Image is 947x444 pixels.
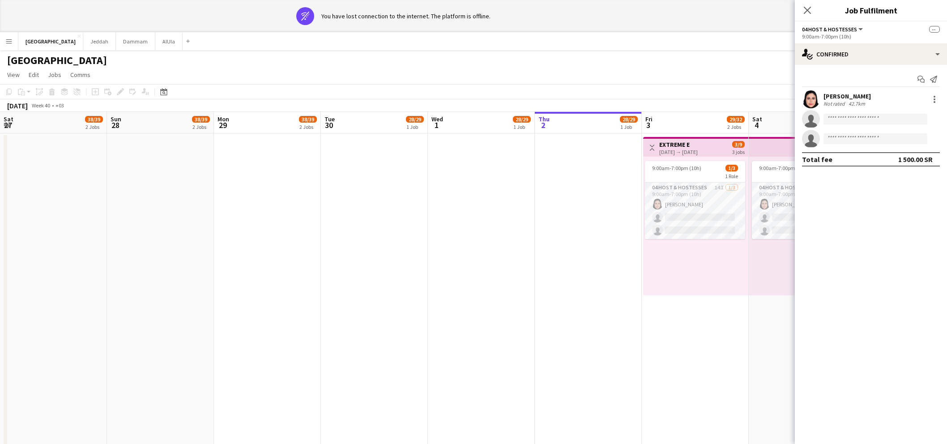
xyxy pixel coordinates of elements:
button: AlUla [155,33,183,50]
div: Not rated [823,100,847,107]
div: 2 Jobs [299,124,316,130]
span: 28/29 [620,116,638,123]
div: Confirmed [795,43,947,65]
span: Sun [111,115,121,123]
div: 1 Job [620,124,637,130]
span: Comms [70,71,90,79]
span: 38/39 [192,116,210,123]
span: 1/3 [725,165,738,171]
div: You have lost connection to the internet. The platform is offline. [321,12,491,20]
span: Tue [324,115,335,123]
span: 38/39 [299,116,317,123]
button: [GEOGRAPHIC_DATA] [18,33,83,50]
span: Jobs [48,71,61,79]
span: -- [929,26,940,33]
span: Sat [752,115,762,123]
a: Comms [67,69,94,81]
span: 29/32 [727,116,745,123]
div: 2 Jobs [727,124,744,130]
span: 3 [644,120,653,130]
app-job-card: 9:00am-7:00pm (10h)1/31 Role04 Host & Hostesses14I1/39:00am-7:00pm (10h)[PERSON_NAME] [752,161,852,239]
span: Sat [4,115,13,123]
span: 28/29 [513,116,531,123]
button: Dammam [116,33,155,50]
span: Thu [538,115,550,123]
div: 1 Job [406,124,423,130]
h1: [GEOGRAPHIC_DATA] [7,54,107,67]
button: Jeddah [83,33,116,50]
div: [DATE] [7,101,28,110]
span: 38/39 [85,116,103,123]
span: 2 [537,120,550,130]
span: 9:00am-7:00pm (10h) [759,165,808,171]
h3: Job Fulfilment [795,4,947,16]
app-card-role: 04 Host & Hostesses14I1/39:00am-7:00pm (10h)[PERSON_NAME] [752,183,852,239]
span: 28 [109,120,121,130]
div: 3 jobs [732,148,745,155]
div: 1 Job [513,124,530,130]
span: 30 [323,120,335,130]
span: View [7,71,20,79]
span: 27 [2,120,13,130]
span: 9:00am-7:00pm (10h) [652,165,701,171]
span: 4 [751,120,762,130]
div: 9:00am-7:00pm (10h) [802,33,940,40]
span: 1 [430,120,443,130]
span: Wed [431,115,443,123]
span: 3/9 [732,141,745,148]
div: [PERSON_NAME] [823,92,871,100]
div: [DATE] → [DATE] [659,149,698,155]
div: 42.7km [847,100,867,107]
span: Week 40 [30,102,52,109]
app-card-role: 04 Host & Hostesses14I1/39:00am-7:00pm (10h)[PERSON_NAME] [645,183,745,239]
a: View [4,69,23,81]
div: 2 Jobs [192,124,209,130]
h3: EXTREME E [659,141,698,149]
app-job-card: 9:00am-7:00pm (10h)1/31 Role04 Host & Hostesses14I1/39:00am-7:00pm (10h)[PERSON_NAME] [645,161,745,239]
span: Edit [29,71,39,79]
span: Mon [218,115,229,123]
button: 04 Host & Hostesses [802,26,864,33]
span: 04 Host & Hostesses [802,26,857,33]
span: 29 [216,120,229,130]
span: 1 Role [725,173,738,179]
div: +03 [55,102,64,109]
div: Total fee [802,155,832,164]
span: 28/29 [406,116,424,123]
a: Edit [25,69,43,81]
span: Fri [645,115,653,123]
div: 2 Jobs [85,124,102,130]
div: 1 500.00 SR [898,155,933,164]
a: Jobs [44,69,65,81]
